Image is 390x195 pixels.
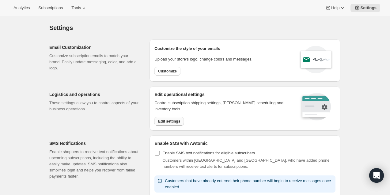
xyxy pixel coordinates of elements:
[162,151,255,155] span: Enable SMS text notifications for eligible subscribers
[162,158,329,169] span: Customers within [GEOGRAPHIC_DATA] and [GEOGRAPHIC_DATA], who have added phone numbers will recei...
[369,168,384,183] div: Open Intercom Messenger
[154,100,291,112] p: Control subscription shipping settings, [PERSON_NAME] scheduling and inventory tools.
[158,69,177,74] span: Customize
[158,119,180,124] span: Edit settings
[331,6,339,10] span: Help
[154,56,252,62] p: Upload your store’s logo, change colors and messages.
[154,117,184,126] button: Edit settings
[165,178,333,190] p: Customers that have already entered their phone number will begin to receive messages once enabled.
[10,4,33,12] button: Analytics
[49,24,73,31] span: Settings
[49,91,140,97] h2: Logistics and operations
[71,6,81,10] span: Tools
[154,46,220,52] p: Customize the style of your emails
[154,140,335,146] h2: Enable SMS with Awtomic
[154,91,291,97] h2: Edit operational settings
[49,149,140,179] p: Enable shoppers to receive text notifications about upcoming subscriptions, including the ability...
[49,53,140,71] p: Customize subscription emails to match your brand. Easily update messaging, color, and add a logo.
[350,4,380,12] button: Settings
[49,140,140,146] h2: SMS Notifications
[35,4,66,12] button: Subscriptions
[13,6,30,10] span: Analytics
[154,67,180,75] button: Customize
[360,6,377,10] span: Settings
[68,4,91,12] button: Tools
[49,100,140,112] p: These settings allow you to control aspects of your business operations.
[321,4,349,12] button: Help
[38,6,63,10] span: Subscriptions
[49,44,140,50] h2: Email Customization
